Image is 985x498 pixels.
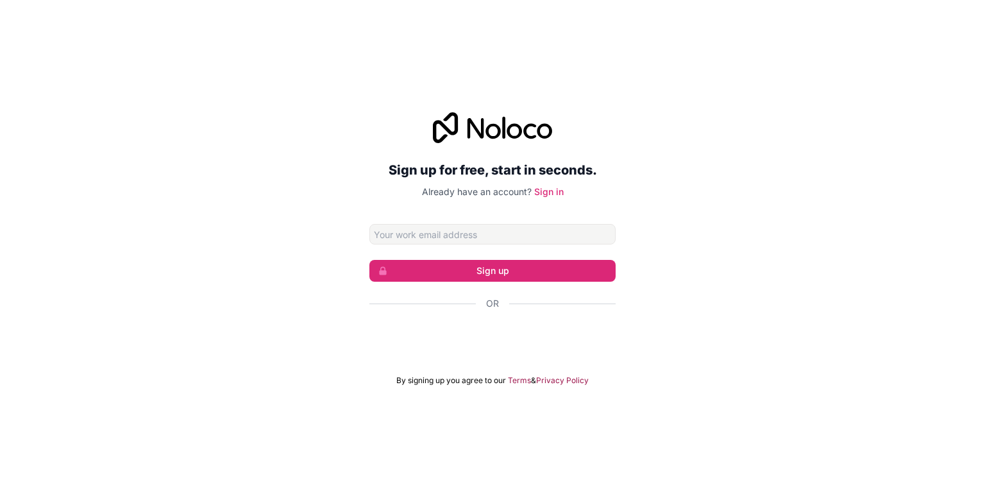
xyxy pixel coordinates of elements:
[531,375,536,386] span: &
[396,375,506,386] span: By signing up you agree to our
[369,224,616,245] input: Email address
[369,260,616,282] button: Sign up
[534,186,564,197] a: Sign in
[536,375,589,386] a: Privacy Policy
[422,186,532,197] span: Already have an account?
[508,375,531,386] a: Terms
[369,159,616,182] h2: Sign up for free, start in seconds.
[486,297,499,310] span: Or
